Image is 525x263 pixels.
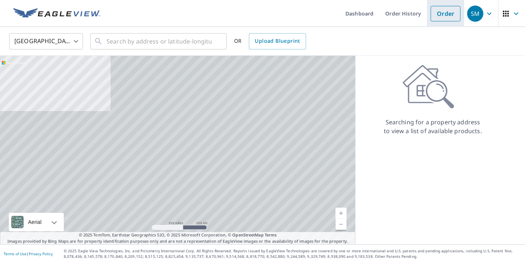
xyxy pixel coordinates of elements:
input: Search by address or latitude-longitude [107,31,212,52]
a: Order [431,6,460,21]
span: Upload Blueprint [255,37,300,46]
a: Terms [265,232,277,238]
a: Current Level 5, Zoom Out [335,219,347,230]
p: | [4,252,53,256]
a: OpenStreetMap [232,232,263,238]
span: © 2025 TomTom, Earthstar Geographics SIO, © 2025 Microsoft Corporation, © [79,232,277,238]
div: [GEOGRAPHIC_DATA] [9,31,83,52]
a: Current Level 5, Zoom In [335,208,347,219]
p: Searching for a property address to view a list of available products. [383,118,482,135]
a: Upload Blueprint [249,33,306,49]
a: Terms of Use [4,251,27,256]
div: Aerial [26,213,44,231]
div: Aerial [9,213,64,231]
p: © 2025 Eagle View Technologies, Inc. and Pictometry International Corp. All Rights Reserved. Repo... [64,248,521,259]
div: OR [234,33,306,49]
img: EV Logo [13,8,100,19]
div: SM [467,6,483,22]
a: Privacy Policy [29,251,53,256]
